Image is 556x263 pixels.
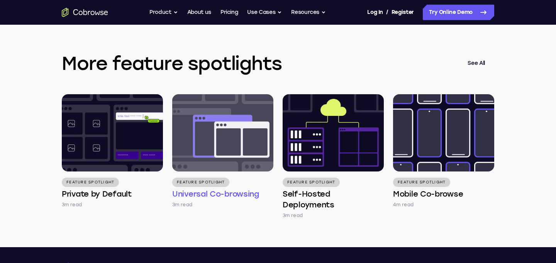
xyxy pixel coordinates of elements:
[393,188,463,199] h4: Mobile Co-browse
[62,8,108,17] a: Go to the home page
[283,212,303,219] p: 3m read
[393,201,414,209] p: 4m read
[149,5,178,20] button: Product
[392,5,414,20] a: Register
[393,94,494,171] img: Mobile Co-browse
[172,178,229,187] p: Feature Spotlight
[393,94,494,209] a: Feature Spotlight Mobile Co-browse 4m read
[62,94,163,209] a: Feature Spotlight Private by Default 3m read
[247,5,282,20] button: Use Cases
[367,5,383,20] a: Log In
[62,178,119,187] p: Feature Spotlight
[62,201,82,209] p: 3m read
[172,94,273,171] img: Universal Co-browsing
[172,201,192,209] p: 3m read
[187,5,211,20] a: About us
[386,8,388,17] span: /
[62,51,458,76] h3: More feature spotlights
[283,94,384,171] img: Self-Hosted Deployments
[283,188,384,210] h4: Self-Hosted Deployments
[291,5,326,20] button: Resources
[220,5,238,20] a: Pricing
[283,178,340,187] p: Feature Spotlight
[172,94,273,209] a: Feature Spotlight Universal Co-browsing 3m read
[62,188,132,199] h4: Private by Default
[172,188,259,199] h4: Universal Co-browsing
[393,178,450,187] p: Feature Spotlight
[458,54,494,73] a: See All
[62,94,163,171] img: Private by Default
[423,5,494,20] a: Try Online Demo
[283,94,384,219] a: Feature Spotlight Self-Hosted Deployments 3m read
